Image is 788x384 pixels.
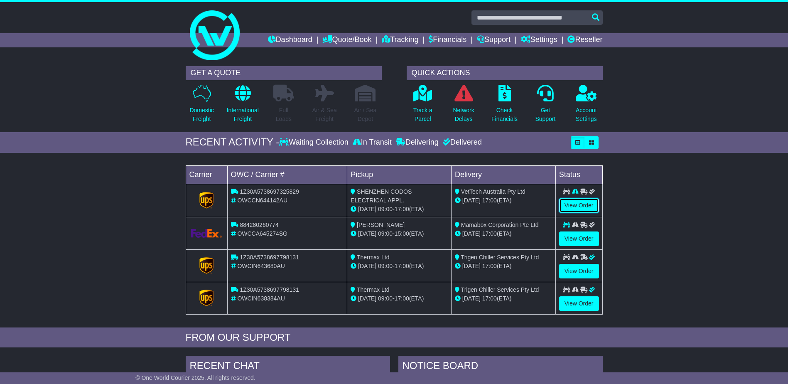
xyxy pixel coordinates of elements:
[199,257,214,274] img: GetCarrierServiceLogo
[395,263,409,269] span: 17:00
[378,295,393,302] span: 09:00
[378,230,393,237] span: 09:00
[429,33,466,47] a: Financials
[357,222,405,228] span: [PERSON_NAME]
[354,106,377,123] p: Air / Sea Depot
[455,294,552,303] div: (ETA)
[576,106,597,123] p: Account Settings
[567,33,602,47] a: Reseller
[451,165,555,184] td: Delivery
[461,222,539,228] span: Mamabox Corporation Pte Ltd
[351,188,412,204] span: SHENZHEN CODOS ELECTRICAL APPL.
[559,231,599,246] a: View Order
[240,188,299,195] span: 1Z30A5738697325829
[199,192,214,209] img: GetCarrierServiceLogo
[395,230,409,237] span: 15:00
[461,254,539,261] span: Trigen Chiller Services Pty Ltd
[462,230,481,237] span: [DATE]
[453,106,474,123] p: Network Delays
[312,106,337,123] p: Air & Sea Freight
[358,263,376,269] span: [DATE]
[358,230,376,237] span: [DATE]
[186,356,390,378] div: RECENT CHAT
[322,33,371,47] a: Quote/Book
[273,106,294,123] p: Full Loads
[135,374,255,381] span: © One World Courier 2025. All rights reserved.
[455,262,552,271] div: (ETA)
[398,356,603,378] div: NOTICE BOARD
[461,286,539,293] span: Trigen Chiller Services Pty Ltd
[351,229,448,238] div: - (ETA)
[199,290,214,306] img: GetCarrierServiceLogo
[394,138,441,147] div: Delivering
[189,84,214,128] a: DomesticFreight
[559,296,599,311] a: View Order
[462,197,481,204] span: [DATE]
[462,295,481,302] span: [DATE]
[186,66,382,80] div: GET A QUOTE
[559,198,599,213] a: View Order
[227,165,347,184] td: OWC / Carrier #
[413,106,432,123] p: Track a Parcel
[351,138,394,147] div: In Transit
[452,84,474,128] a: NetworkDelays
[382,33,418,47] a: Tracking
[378,206,393,212] span: 09:00
[521,33,557,47] a: Settings
[186,136,280,148] div: RECENT ACTIVITY -
[395,295,409,302] span: 17:00
[279,138,350,147] div: Waiting Collection
[535,106,555,123] p: Get Support
[191,229,222,238] img: GetCarrierServiceLogo
[237,230,287,237] span: OWCCA645274SG
[186,332,603,344] div: FROM OUR SUPPORT
[482,295,497,302] span: 17:00
[395,206,409,212] span: 17:00
[482,197,497,204] span: 17:00
[358,295,376,302] span: [DATE]
[455,229,552,238] div: (ETA)
[226,84,259,128] a: InternationalFreight
[347,165,452,184] td: Pickup
[413,84,433,128] a: Track aParcel
[555,165,602,184] td: Status
[482,263,497,269] span: 17:00
[491,84,518,128] a: CheckFinancials
[462,263,481,269] span: [DATE]
[351,294,448,303] div: - (ETA)
[441,138,482,147] div: Delivered
[237,197,287,204] span: OWCCN644142AU
[237,263,285,269] span: OWCIN643680AU
[482,230,497,237] span: 17:00
[237,295,285,302] span: OWCIN638384AU
[559,264,599,278] a: View Order
[358,206,376,212] span: [DATE]
[227,106,259,123] p: International Freight
[351,205,448,214] div: - (ETA)
[240,222,278,228] span: 884280260774
[455,196,552,205] div: (ETA)
[378,263,393,269] span: 09:00
[357,286,390,293] span: Thermax Ltd
[491,106,518,123] p: Check Financials
[477,33,511,47] a: Support
[186,165,227,184] td: Carrier
[461,188,525,195] span: VetTech Australia Pty Ltd
[351,262,448,271] div: - (ETA)
[189,106,214,123] p: Domestic Freight
[575,84,597,128] a: AccountSettings
[240,254,299,261] span: 1Z30A5738697798131
[357,254,390,261] span: Thermax Ltd
[268,33,312,47] a: Dashboard
[535,84,556,128] a: GetSupport
[240,286,299,293] span: 1Z30A5738697798131
[407,66,603,80] div: QUICK ACTIONS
